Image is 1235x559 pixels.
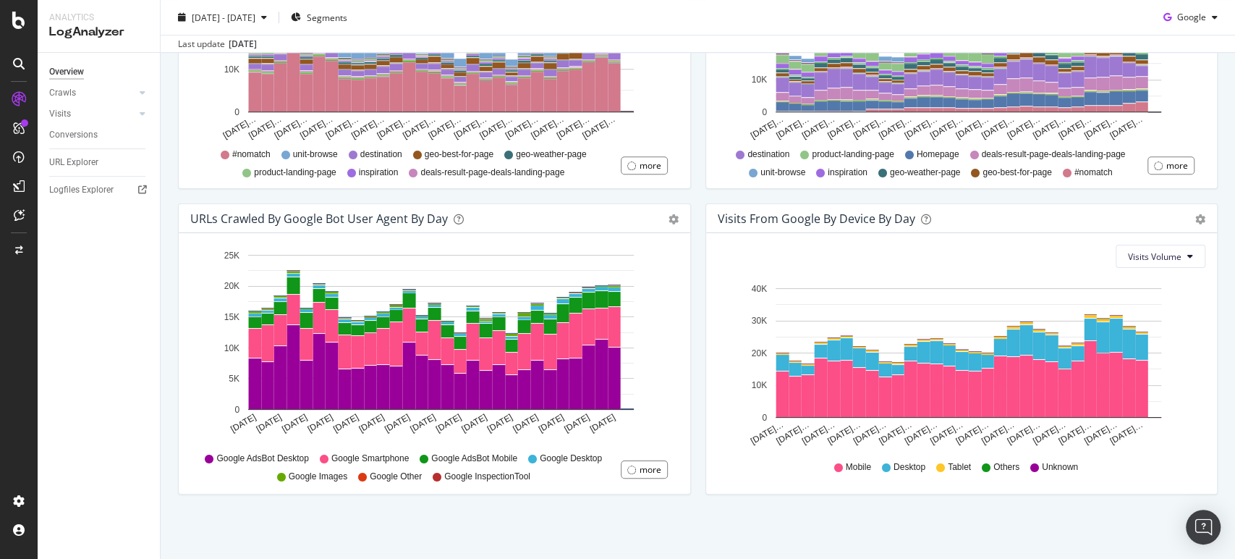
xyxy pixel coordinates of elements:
span: Google Other [370,471,422,483]
span: Google AdsBot Desktop [216,453,308,465]
a: Conversions [49,127,150,143]
text: [DATE] [357,412,386,434]
a: Overview [49,64,150,80]
button: Visits Volume [1116,245,1205,268]
text: [DATE] [562,412,591,434]
span: Tablet [948,461,971,474]
text: [DATE] [588,412,617,434]
span: unit-browse [760,167,805,179]
span: destination [747,148,789,161]
text: 10K [224,64,239,75]
div: more [1166,159,1188,172]
span: Google InspectionTool [444,471,530,483]
text: [DATE] [229,412,258,434]
text: 0 [762,107,767,117]
text: 15K [224,312,239,322]
text: [DATE] [434,412,463,434]
span: Google [1177,11,1206,23]
text: [DATE] [485,412,514,434]
text: [DATE] [409,412,438,434]
span: deals-result-page-deals-landing-page [420,167,564,179]
span: geo-best-for-page [983,167,1051,179]
span: Unknown [1042,461,1078,474]
a: Visits [49,106,135,122]
span: [DATE] - [DATE] [192,11,255,23]
text: 25K [224,251,239,261]
span: product-landing-page [812,148,894,161]
span: destination [360,148,402,161]
div: Visits From Google By Device By Day [718,211,915,226]
span: inspiration [828,167,867,179]
span: Mobile [846,461,871,474]
div: gear [669,214,679,224]
svg: A chart. [190,245,672,446]
text: 10K [751,75,766,85]
span: Google Images [289,471,347,483]
text: [DATE] [383,412,412,434]
span: product-landing-page [254,167,336,179]
span: deals-result-page-deals-landing-page [981,148,1125,161]
text: 0 [234,405,239,415]
text: 10K [751,380,766,390]
a: Crawls [49,85,135,101]
div: Analytics [49,12,148,24]
span: Google Desktop [540,453,602,465]
span: Google AdsBot Mobile [431,453,517,465]
text: 20K [224,282,239,292]
text: 30K [751,316,766,326]
span: geo-best-for-page [425,148,493,161]
div: Crawls [49,85,76,101]
div: URL Explorer [49,155,98,170]
text: [DATE] [511,412,540,434]
div: Visits [49,106,71,122]
div: LogAnalyzer [49,24,148,41]
div: Open Intercom Messenger [1186,510,1221,545]
button: Google [1158,6,1223,29]
text: 0 [234,107,239,117]
div: more [640,159,661,172]
div: [DATE] [229,38,257,51]
span: Google Smartphone [331,453,409,465]
text: [DATE] [537,412,566,434]
div: URLs Crawled by Google bot User Agent By Day [190,211,448,226]
span: geo-weather-page [516,148,586,161]
text: [DATE] [331,412,360,434]
a: URL Explorer [49,155,150,170]
div: Logfiles Explorer [49,182,114,198]
div: gear [1195,214,1205,224]
text: 0 [762,413,767,423]
text: 20K [751,348,766,358]
div: Overview [49,64,84,80]
span: #nomatch [232,148,271,161]
a: Logfiles Explorer [49,182,150,198]
span: geo-weather-page [890,167,960,179]
span: Desktop [894,461,925,474]
span: Homepage [917,148,959,161]
button: Segments [285,6,353,29]
svg: A chart. [718,279,1200,447]
span: unit-browse [293,148,338,161]
div: more [640,463,661,476]
span: #nomatch [1074,167,1113,179]
text: 40K [751,284,766,294]
text: [DATE] [459,412,488,434]
div: Conversions [49,127,98,143]
text: [DATE] [255,412,284,434]
span: Visits Volume [1128,251,1181,263]
text: 10K [224,343,239,353]
span: inspiration [359,167,399,179]
span: Others [993,461,1019,474]
span: Segments [307,11,347,23]
text: 5K [229,374,239,384]
button: [DATE] - [DATE] [172,6,273,29]
text: [DATE] [280,412,309,434]
text: [DATE] [306,412,335,434]
div: Last update [178,38,257,51]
